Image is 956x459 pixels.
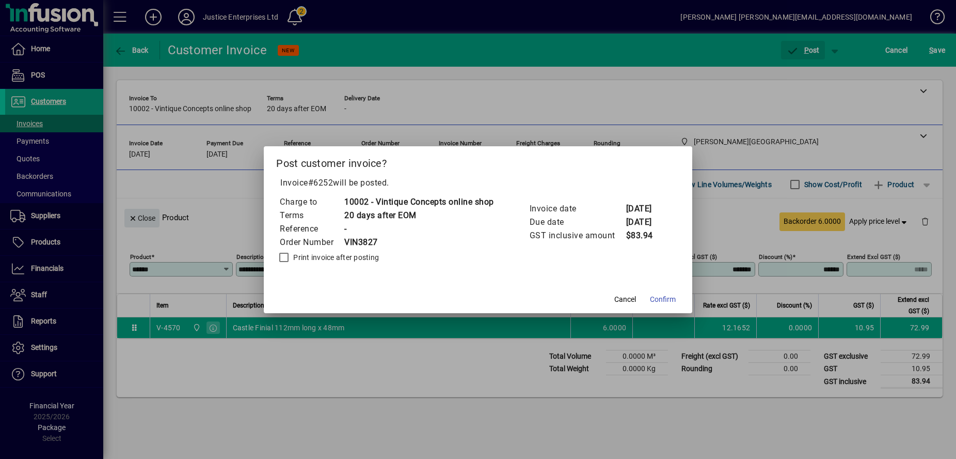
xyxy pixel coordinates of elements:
span: Cancel [614,294,636,305]
td: Charge to [279,195,344,209]
button: Confirm [646,290,680,309]
td: Order Number [279,236,344,249]
td: [DATE] [626,202,667,216]
td: 10002 - Vintique Concepts online shop [344,195,494,209]
td: $83.94 [626,229,667,242]
span: #6252 [308,178,333,188]
td: GST inclusive amount [529,229,626,242]
td: 20 days after EOM [344,209,494,222]
td: Terms [279,209,344,222]
button: Cancel [609,290,642,309]
span: Confirm [650,294,676,305]
td: Invoice date [529,202,626,216]
h2: Post customer invoice? [264,146,692,176]
td: - [344,222,494,236]
td: [DATE] [626,216,667,229]
td: VIN3827 [344,236,494,249]
td: Due date [529,216,626,229]
label: Print invoice after posting [291,252,379,263]
td: Reference [279,222,344,236]
p: Invoice will be posted . [276,177,680,189]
